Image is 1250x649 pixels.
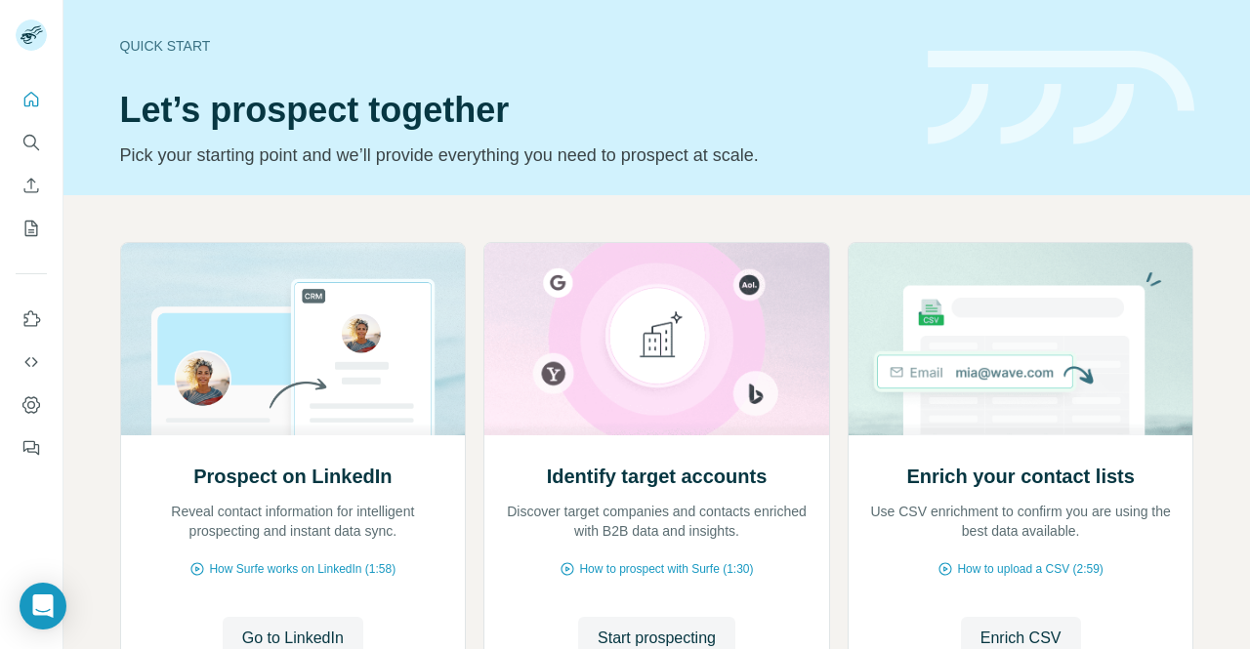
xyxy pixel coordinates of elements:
[16,125,47,160] button: Search
[209,560,396,578] span: How Surfe works on LinkedIn (1:58)
[141,502,446,541] p: Reveal contact information for intelligent prospecting and instant data sync.
[16,430,47,466] button: Feedback
[547,463,768,490] h2: Identify target accounts
[16,302,47,337] button: Use Surfe on LinkedIn
[906,463,1134,490] h2: Enrich your contact lists
[120,36,904,56] div: Quick start
[120,142,904,169] p: Pick your starting point and we’ll provide everything you need to prospect at scale.
[957,560,1103,578] span: How to upload a CSV (2:59)
[16,82,47,117] button: Quick start
[193,463,392,490] h2: Prospect on LinkedIn
[120,91,904,130] h1: Let’s prospect together
[16,345,47,380] button: Use Surfe API
[504,502,810,541] p: Discover target companies and contacts enriched with B2B data and insights.
[579,560,753,578] span: How to prospect with Surfe (1:30)
[483,243,830,435] img: Identify target accounts
[928,51,1194,145] img: banner
[848,243,1194,435] img: Enrich your contact lists
[16,387,47,423] button: Dashboard
[120,243,467,435] img: Prospect on LinkedIn
[20,583,66,629] div: Open Intercom Messenger
[16,168,47,203] button: Enrich CSV
[16,211,47,246] button: My lists
[868,502,1174,541] p: Use CSV enrichment to confirm you are using the best data available.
